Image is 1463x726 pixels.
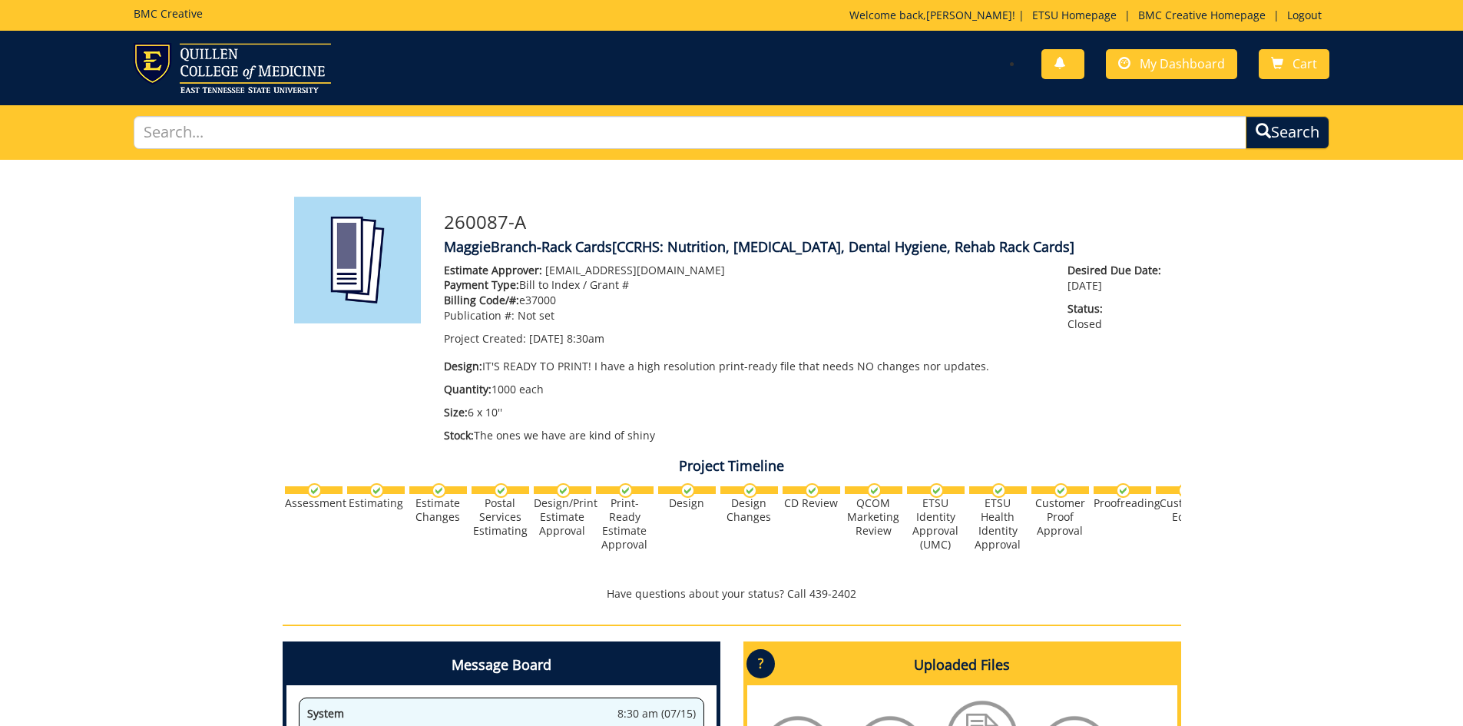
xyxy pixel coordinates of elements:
p: Bill to Index / Grant # [444,277,1045,293]
img: checkmark [432,483,446,498]
img: checkmark [1054,483,1068,498]
img: Product featured image [294,197,421,323]
span: Quantity: [444,382,492,396]
p: Have questions about your status? Call 439-2402 [283,586,1181,602]
a: My Dashboard [1106,49,1237,79]
p: 1000 each [444,382,1045,397]
span: [CCRHS: Nutrition, [MEDICAL_DATA], Dental Hygiene, Rehab Rack Cards] [612,237,1074,256]
p: [EMAIL_ADDRESS][DOMAIN_NAME] [444,263,1045,278]
span: Publication #: [444,308,515,323]
p: [DATE] [1067,263,1169,293]
span: System [307,706,344,721]
div: Design/Print Estimate Approval [534,496,591,538]
p: Closed [1067,301,1169,332]
div: Postal Services Estimating [472,496,529,538]
span: Desired Due Date: [1067,263,1169,278]
p: The ones we have are kind of shiny [444,428,1045,443]
a: [PERSON_NAME] [926,8,1012,22]
span: Cart [1293,55,1317,72]
img: checkmark [805,483,819,498]
div: Print-Ready Estimate Approval [596,496,654,552]
div: Design [658,496,716,510]
h4: Uploaded Files [747,645,1177,685]
img: checkmark [1116,483,1130,498]
span: Project Created: [444,331,526,346]
img: checkmark [743,483,757,498]
p: 6 x 10'' [444,405,1045,420]
h4: Message Board [286,645,717,685]
p: e37000 [444,293,1045,308]
p: ? [746,649,775,678]
img: checkmark [1178,483,1193,498]
a: Cart [1259,49,1329,79]
div: QCOM Marketing Review [845,496,902,538]
span: Status: [1067,301,1169,317]
div: Assessment [285,496,343,510]
img: checkmark [991,483,1006,498]
span: Billing Code/#: [444,293,519,307]
span: My Dashboard [1140,55,1225,72]
div: Proofreading [1094,496,1151,510]
a: ETSU Homepage [1024,8,1124,22]
span: Design: [444,359,482,373]
input: Search... [134,116,1247,149]
img: checkmark [494,483,508,498]
span: Not set [518,308,554,323]
span: Size: [444,405,468,419]
div: ETSU Identity Approval (UMC) [907,496,965,552]
div: Design Changes [720,496,778,524]
p: Welcome back, ! | | | [849,8,1329,23]
span: Estimate Approver: [444,263,542,277]
div: Customer Edits [1156,496,1213,524]
img: checkmark [867,483,882,498]
div: Estimating [347,496,405,510]
div: Estimate Changes [409,496,467,524]
img: checkmark [680,483,695,498]
div: Customer Proof Approval [1031,496,1089,538]
div: CD Review [783,496,840,510]
span: Stock: [444,428,474,443]
h5: BMC Creative [134,8,203,19]
img: checkmark [929,483,944,498]
h3: 260087-A [444,212,1170,232]
span: 8:30 am (07/15) [617,706,696,721]
img: ETSU logo [134,43,331,93]
button: Search [1246,116,1329,149]
span: [DATE] 8:30am [529,331,604,346]
p: IT'S READY TO PRINT! I have a high resolution print-ready file that needs NO changes nor updates. [444,359,1045,374]
img: checkmark [307,483,322,498]
div: ETSU Health Identity Approval [969,496,1027,552]
span: Payment Type: [444,277,519,292]
img: checkmark [369,483,384,498]
h4: Project Timeline [283,459,1181,474]
a: BMC Creative Homepage [1130,8,1273,22]
img: checkmark [618,483,633,498]
img: checkmark [556,483,571,498]
h4: MaggieBranch-Rack Cards [444,240,1170,255]
a: Logout [1279,8,1329,22]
